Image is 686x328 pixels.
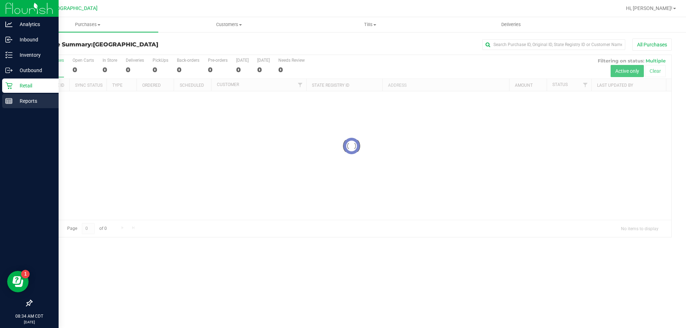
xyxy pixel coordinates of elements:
inline-svg: Inventory [5,51,13,59]
span: Hi, [PERSON_NAME]! [626,5,672,11]
span: Purchases [17,21,158,28]
inline-svg: Outbound [5,67,13,74]
inline-svg: Analytics [5,21,13,28]
a: Tills [299,17,441,32]
p: Retail [13,81,55,90]
inline-svg: Inbound [5,36,13,43]
button: All Purchases [632,39,672,51]
span: [GEOGRAPHIC_DATA] [93,41,158,48]
a: Deliveries [441,17,582,32]
inline-svg: Retail [5,82,13,89]
inline-svg: Reports [5,97,13,105]
p: Analytics [13,20,55,29]
p: 08:34 AM CDT [3,313,55,319]
p: Inbound [13,35,55,44]
span: Deliveries [492,21,531,28]
span: Customers [159,21,299,28]
iframe: Resource center [7,271,29,292]
span: [GEOGRAPHIC_DATA] [49,5,98,11]
a: Purchases [17,17,158,32]
span: Tills [300,21,440,28]
iframe: Resource center unread badge [21,270,30,278]
p: Reports [13,97,55,105]
p: [DATE] [3,319,55,325]
p: Outbound [13,66,55,75]
p: Inventory [13,51,55,59]
a: Customers [158,17,299,32]
input: Search Purchase ID, Original ID, State Registry ID or Customer Name... [482,39,625,50]
h3: Purchase Summary: [31,41,245,48]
